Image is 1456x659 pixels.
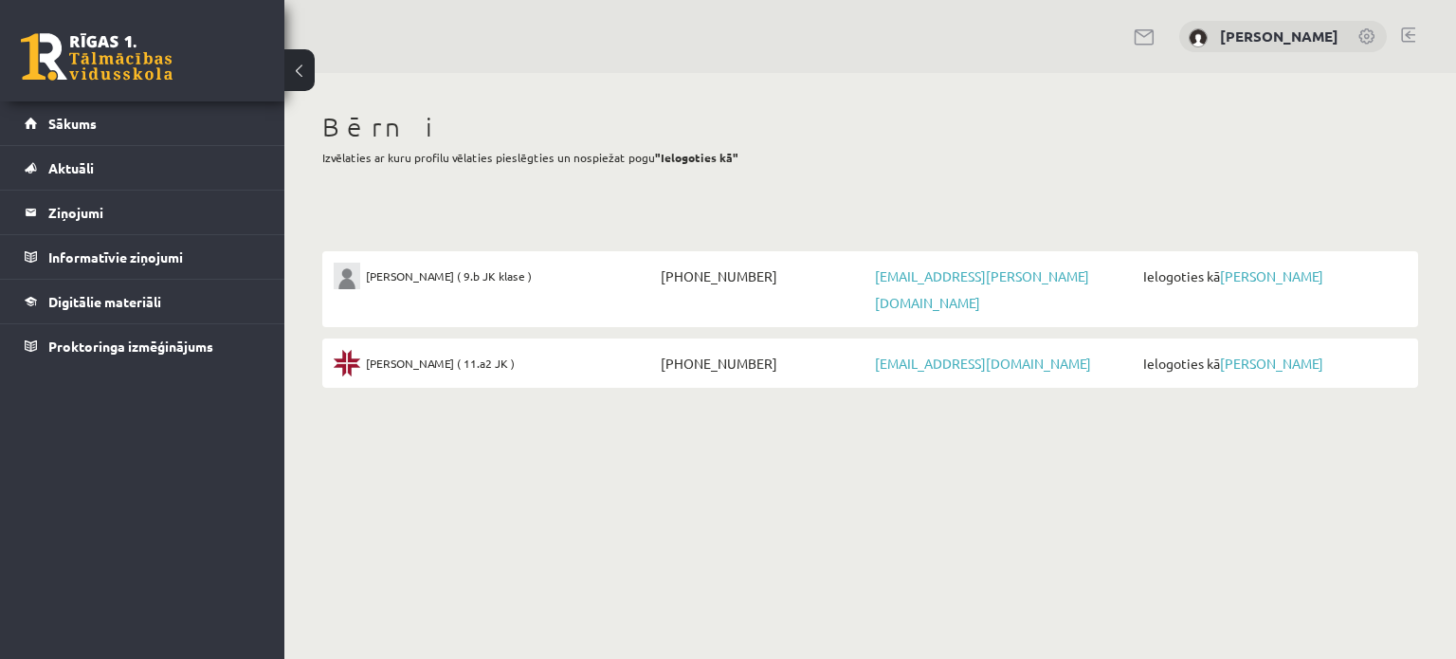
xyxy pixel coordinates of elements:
[655,150,738,165] b: "Ielogoties kā"
[322,111,1418,143] h1: Bērni
[48,191,261,234] legend: Ziņojumi
[25,324,261,368] a: Proktoringa izmēģinājums
[1138,263,1407,289] span: Ielogoties kā
[656,350,870,376] span: [PHONE_NUMBER]
[25,101,261,145] a: Sākums
[25,146,261,190] a: Aktuāli
[366,350,515,376] span: [PERSON_NAME] ( 11.a2 JK )
[1220,27,1338,46] a: [PERSON_NAME]
[1220,267,1323,284] a: [PERSON_NAME]
[25,235,261,279] a: Informatīvie ziņojumi
[1138,350,1407,376] span: Ielogoties kā
[1189,28,1208,47] img: Andris Tāre
[25,280,261,323] a: Digitālie materiāli
[334,263,360,289] img: Jānis Tāre
[322,149,1418,166] p: Izvēlaties ar kuru profilu vēlaties pieslēgties un nospiežat pogu
[48,338,213,355] span: Proktoringa izmēģinājums
[48,115,97,132] span: Sākums
[875,355,1091,372] a: [EMAIL_ADDRESS][DOMAIN_NAME]
[48,235,261,279] legend: Informatīvie ziņojumi
[1220,355,1323,372] a: [PERSON_NAME]
[334,350,360,376] img: Elīza Tāre
[48,159,94,176] span: Aktuāli
[656,263,870,289] span: [PHONE_NUMBER]
[25,191,261,234] a: Ziņojumi
[21,33,173,81] a: Rīgas 1. Tālmācības vidusskola
[366,263,532,289] span: [PERSON_NAME] ( 9.b JK klase )
[48,293,161,310] span: Digitālie materiāli
[875,267,1089,311] a: [EMAIL_ADDRESS][PERSON_NAME][DOMAIN_NAME]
